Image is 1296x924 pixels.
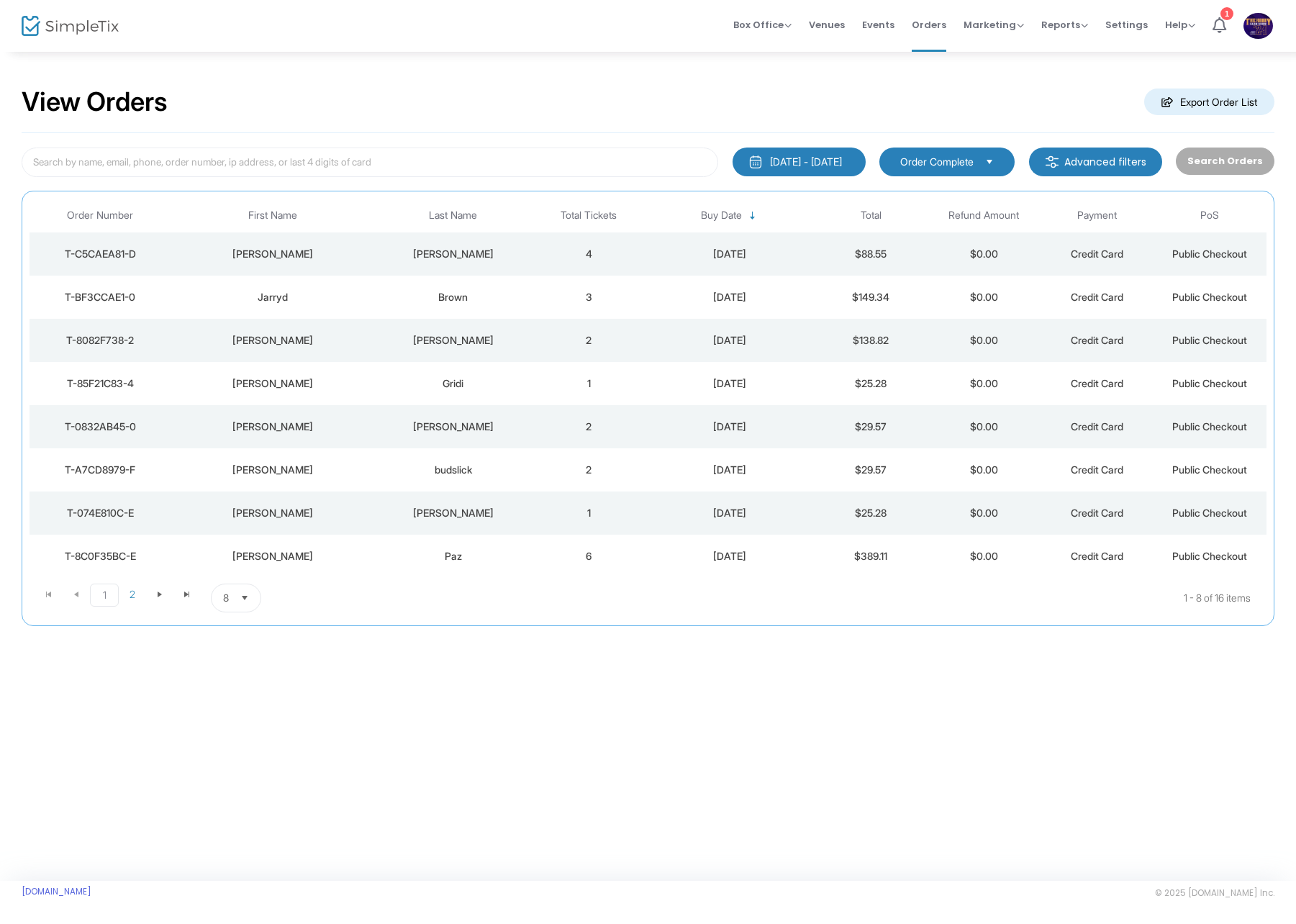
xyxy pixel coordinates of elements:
td: $25.28 [815,362,928,405]
span: Public Checkout [1172,334,1247,346]
td: 3 [533,276,645,319]
span: Venues [809,6,845,43]
div: greg [174,463,371,477]
div: budslick [378,463,529,477]
div: T-0832AB45-0 [33,420,167,434]
button: [DATE] - [DATE] [733,148,866,176]
td: $149.34 [815,276,928,319]
td: $0.00 [928,276,1041,319]
span: Credit Card [1071,377,1123,389]
img: filter [1045,155,1059,169]
th: Total [815,199,928,232]
td: $0.00 [928,448,1041,492]
div: T-8082F738-2 [33,333,167,348]
div: Daniel [174,376,371,391]
button: Select [979,154,1000,170]
div: 8/15/2025 [649,549,811,563]
span: Public Checkout [1172,463,1247,476]
span: Public Checkout [1172,248,1247,260]
td: $138.82 [815,319,928,362]
span: Credit Card [1071,550,1123,562]
span: © 2025 [DOMAIN_NAME] Inc. [1155,887,1274,899]
td: $0.00 [928,232,1041,276]
div: 8/15/2025 [649,463,811,477]
div: Nicholas [174,333,371,348]
td: $25.28 [815,492,928,535]
div: Gridi [378,376,529,391]
span: First Name [248,209,297,222]
div: Urbanczyk [378,333,529,348]
div: 8/15/2025 [649,333,811,348]
span: Credit Card [1071,291,1123,303]
span: Credit Card [1071,420,1123,432]
span: Payment [1077,209,1117,222]
div: 8/15/2025 [649,506,811,520]
span: Order Number [67,209,133,222]
span: Events [862,6,894,43]
input: Search by name, email, phone, order number, ip address, or last 4 digits of card [22,148,718,177]
div: 8/15/2025 [649,247,811,261]
span: Reports [1041,18,1088,32]
span: Settings [1105,6,1148,43]
td: $389.11 [815,535,928,578]
div: T-A7CD8979-F [33,463,167,477]
div: 8/15/2025 [649,376,811,391]
div: Jarryd [174,290,371,304]
img: monthly [748,155,763,169]
kendo-pager-info: 1 - 8 of 16 items [404,584,1251,612]
span: Go to the next page [146,584,173,605]
td: $29.57 [815,405,928,448]
td: $29.57 [815,448,928,492]
m-button: Advanced filters [1029,148,1162,176]
div: Eduardo [174,549,371,563]
div: T-BF3CCAE1-0 [33,290,167,304]
span: Go to the last page [173,584,201,605]
span: Page 2 [119,584,146,605]
div: 1 [1220,6,1233,19]
h2: View Orders [22,86,168,118]
div: Ariel [174,420,371,434]
div: Parr [378,247,529,261]
span: Order Complete [900,155,974,169]
button: Select [235,584,255,612]
span: Public Checkout [1172,507,1247,519]
span: Last Name [429,209,477,222]
span: Help [1165,18,1195,32]
span: Credit Card [1071,334,1123,346]
span: Public Checkout [1172,291,1247,303]
a: [DOMAIN_NAME] [22,886,91,897]
td: 4 [533,232,645,276]
span: Credit Card [1071,248,1123,260]
span: Page 1 [90,584,119,607]
div: T-074E810C-E [33,506,167,520]
th: Total Tickets [533,199,645,232]
th: Refund Amount [928,199,1041,232]
td: $0.00 [928,405,1041,448]
td: 2 [533,448,645,492]
td: $0.00 [928,535,1041,578]
span: 8 [223,591,229,605]
span: Orders [912,6,946,43]
div: Aaron [174,247,371,261]
span: PoS [1200,209,1219,222]
span: Credit Card [1071,507,1123,519]
span: Public Checkout [1172,420,1247,432]
div: Paz [378,549,529,563]
span: Buy Date [701,209,742,222]
div: Data table [30,199,1266,578]
div: 8/15/2025 [649,420,811,434]
span: Public Checkout [1172,550,1247,562]
span: Go to the last page [181,589,193,600]
td: 2 [533,319,645,362]
td: $0.00 [928,492,1041,535]
td: 1 [533,362,645,405]
span: Credit Card [1071,463,1123,476]
td: 1 [533,492,645,535]
div: Alexander [174,506,371,520]
div: 8/15/2025 [649,290,811,304]
div: Acosta [378,420,529,434]
span: Go to the next page [154,589,166,600]
div: T-C5CAEA81-D [33,247,167,261]
span: Marketing [964,18,1024,32]
div: Brown [378,290,529,304]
